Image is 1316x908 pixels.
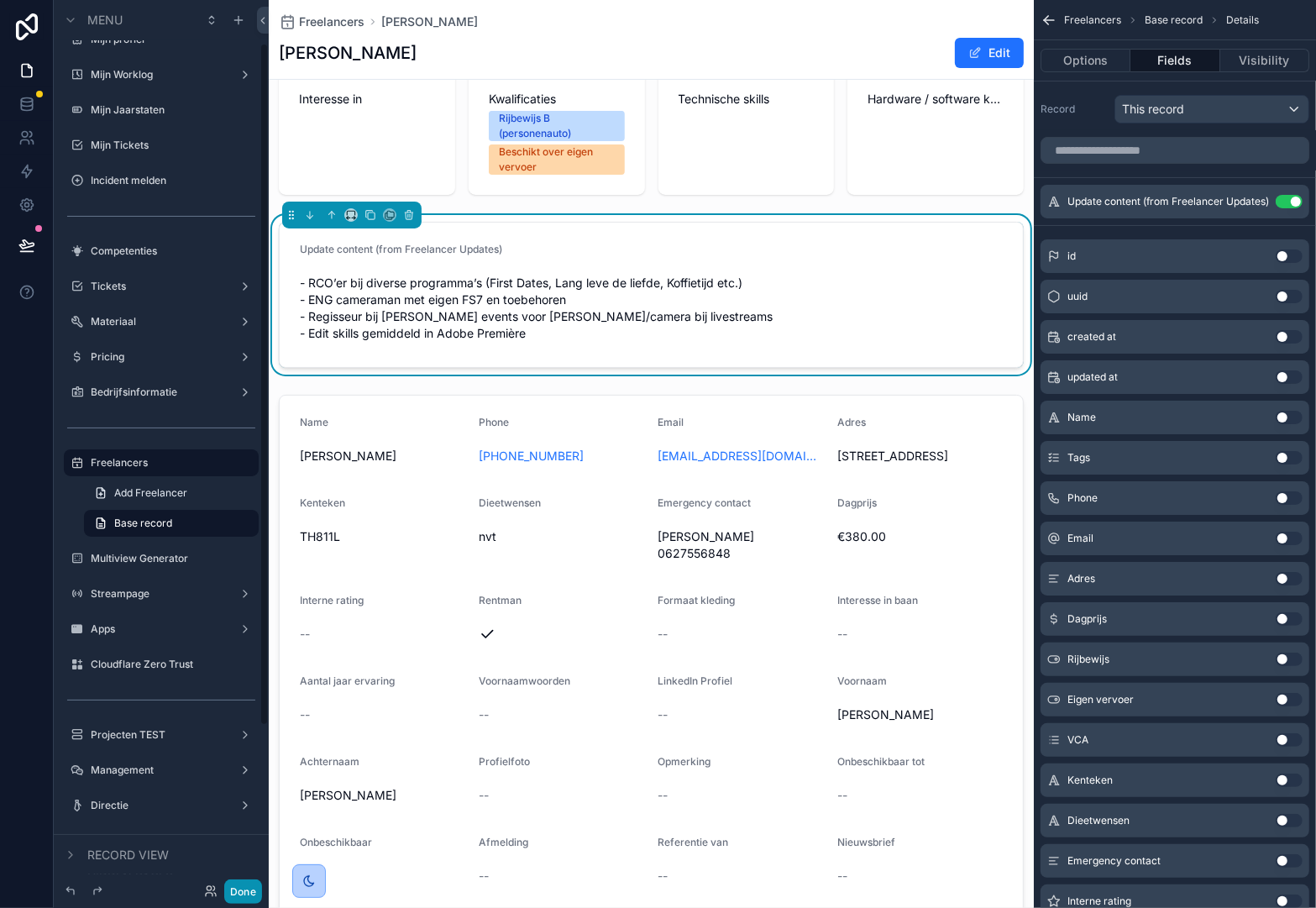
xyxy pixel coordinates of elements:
[300,275,1003,342] span: - RCO’er bij diverse programma’s (First Dates, Lang leve de liefde, Koffietijd etc.) - ENG camera...
[1067,451,1090,464] span: Tags
[114,517,172,530] span: Base record
[84,480,259,506] a: Add Freelancer
[299,13,364,30] span: Freelancers
[1130,49,1219,72] button: Fields
[1067,612,1107,626] span: Dagprijs
[1041,102,1108,116] label: Record
[1067,733,1088,747] span: VCA
[91,764,232,777] label: Management
[1067,854,1161,868] span: Emergency contact
[279,13,364,30] a: Freelancers
[87,12,123,29] span: Menu
[1067,532,1093,545] span: Email
[91,552,255,565] label: Multiview Generator
[381,13,478,30] a: [PERSON_NAME]
[91,103,255,117] label: Mijn Jaarstaten
[1067,370,1118,384] span: updated at
[114,486,187,500] span: Add Freelancer
[224,879,262,904] button: Done
[91,456,249,470] label: Freelancers
[1145,13,1203,27] span: Base record
[1067,330,1116,344] span: created at
[279,41,417,65] h1: [PERSON_NAME]
[1067,653,1109,666] span: Rijbewijs
[300,243,502,255] span: Update content (from Freelancer Updates)
[1041,49,1130,72] button: Options
[1067,290,1088,303] span: uuid
[1067,411,1096,424] span: Name
[1122,101,1184,118] span: This record
[91,386,232,399] label: Bedrijfsinformatie
[1067,693,1134,706] span: Eigen vervoer
[1067,491,1098,505] span: Phone
[91,244,255,258] label: Competenties
[1067,814,1130,827] span: Dieetwensen
[91,622,232,636] label: Apps
[91,587,232,601] label: Streampage
[1067,774,1113,787] span: Kenteken
[91,350,232,364] label: Pricing
[1067,249,1076,263] span: id
[91,799,232,812] label: Directie
[91,728,232,742] label: Projecten TEST
[91,315,232,328] label: Materiaal
[91,139,255,152] label: Mijn Tickets
[1064,13,1121,27] span: Freelancers
[1067,195,1269,208] span: Update content (from Freelancer Updates)
[91,68,232,81] label: Mijn Worklog
[1114,95,1309,123] button: This record
[87,847,169,863] span: Record view
[91,280,232,293] label: Tickets
[1067,572,1095,585] span: Adres
[91,174,255,187] label: Incident melden
[1226,13,1259,27] span: Details
[84,510,259,537] a: Base record
[91,658,255,671] label: Cloudflare Zero Trust
[1220,49,1309,72] button: Visibility
[955,38,1024,68] button: Edit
